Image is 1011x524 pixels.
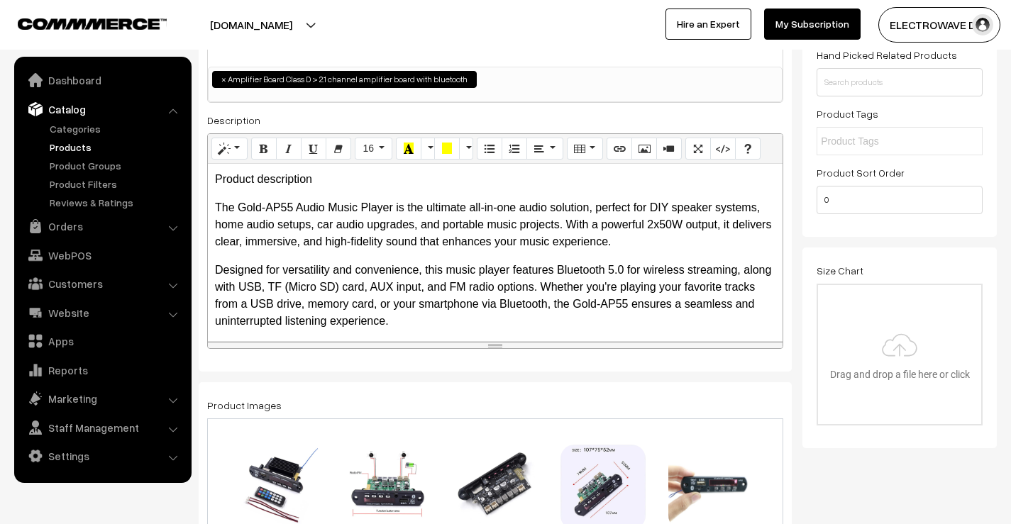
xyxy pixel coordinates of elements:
[18,271,187,296] a: Customers
[207,113,260,128] label: Description
[607,138,632,160] button: Link (CTRL+K)
[878,7,1000,43] button: ELECTROWAVE DE…
[212,71,477,88] li: Amplifier Board Class D > 2.1 channel amplifier board with bluetooth
[18,415,187,440] a: Staff Management
[18,14,142,31] a: COMMMERCE
[46,158,187,173] a: Product Groups
[18,18,167,29] img: COMMMERCE
[363,143,374,154] span: 16
[208,342,783,348] div: resize
[46,195,187,210] a: Reviews & Ratings
[211,138,248,160] button: Style
[421,138,435,160] button: More Color
[972,14,993,35] img: user
[221,73,226,86] span: ×
[821,134,945,149] input: Product Tags
[160,7,342,43] button: [DOMAIN_NAME]
[207,398,282,413] label: Product Images
[502,138,527,160] button: Ordered list (CTRL+SHIFT+NUM8)
[18,96,187,122] a: Catalog
[355,138,392,160] button: Font Size
[631,138,657,160] button: Picture
[817,165,905,180] label: Product Sort Order
[18,300,187,325] a: Website
[817,68,983,96] input: Search products
[477,138,502,160] button: Unordered list (CTRL+SHIFT+NUM7)
[665,9,751,40] a: Hire an Expert
[764,9,861,40] a: My Subscription
[326,138,351,160] button: Remove Font Style (CTRL+\)
[18,443,187,469] a: Settings
[215,199,775,250] p: The Gold-AP55 Audio Music Player is the ultimate all-in-one audio solution, perfect for DIY speak...
[251,138,277,160] button: Bold (CTRL+B)
[46,121,187,136] a: Categories
[18,243,187,268] a: WebPOS
[46,140,187,155] a: Products
[817,263,863,278] label: Size Chart
[459,138,473,160] button: More Color
[18,213,187,239] a: Orders
[301,138,326,160] button: Underline (CTRL+U)
[18,328,187,354] a: Apps
[685,138,711,160] button: Full Screen
[526,138,563,160] button: Paragraph
[434,138,460,160] button: Background Color
[817,48,957,62] label: Hand Picked Related Products
[18,386,187,411] a: Marketing
[18,67,187,93] a: Dashboard
[567,138,603,160] button: Table
[276,138,302,160] button: Italic (CTRL+I)
[735,138,761,160] button: Help
[817,106,878,121] label: Product Tags
[215,262,775,330] p: Designed for versatility and convenience, this music player features Bluetooth 5.0 for wireless s...
[396,138,421,160] button: Recent Color
[18,357,187,383] a: Reports
[817,186,983,214] input: Enter Number
[46,177,187,191] a: Product Filters
[656,138,682,160] button: Video
[710,138,736,160] button: Code View
[215,171,775,188] p: Product description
